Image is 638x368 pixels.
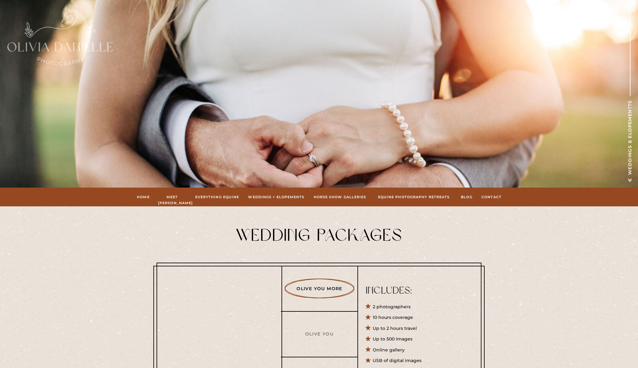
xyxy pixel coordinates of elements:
a: Equine Photography Retreats [376,194,452,200]
a: Blog [460,194,473,200]
a: Weddings + Elopements [248,194,305,200]
p: Up to 500 images [373,335,475,342]
a: Olive You More [289,285,350,292]
a: Olive You [289,330,350,337]
p: USB of digital images [373,357,475,364]
p: Online gallery [373,346,475,353]
p: 10 hours coverage [373,314,475,320]
h1: Weddings & Elopementts [626,98,634,175]
p: 2 photographers [373,303,475,310]
a: Everything Equine [194,194,240,200]
a: Contact [481,194,502,200]
p: Up to 2 hours travel [373,325,475,331]
a: Meet [PERSON_NAME] [158,194,186,200]
a: hORSE sHOW gALLERIES [312,194,367,200]
p: Includes: [366,286,475,294]
a: Home [137,194,150,200]
h2: Wedding Packages [166,227,472,242]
